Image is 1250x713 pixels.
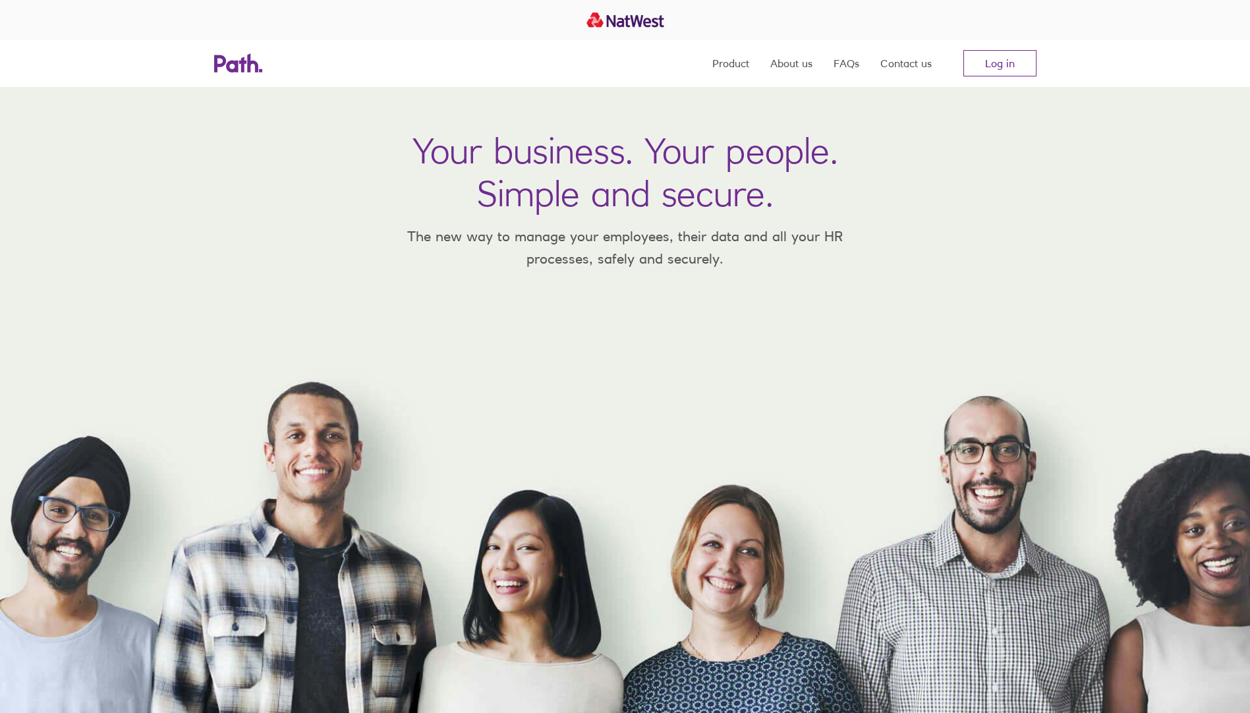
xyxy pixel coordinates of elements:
a: FAQs [834,40,859,87]
a: About us [770,40,812,87]
a: Contact us [880,40,932,87]
a: Product [712,40,749,87]
a: Log in [963,50,1037,76]
p: The new way to manage your employees, their data and all your HR processes, safely and securely. [388,225,863,270]
h1: Your business. Your people. Simple and secure. [412,129,838,215]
